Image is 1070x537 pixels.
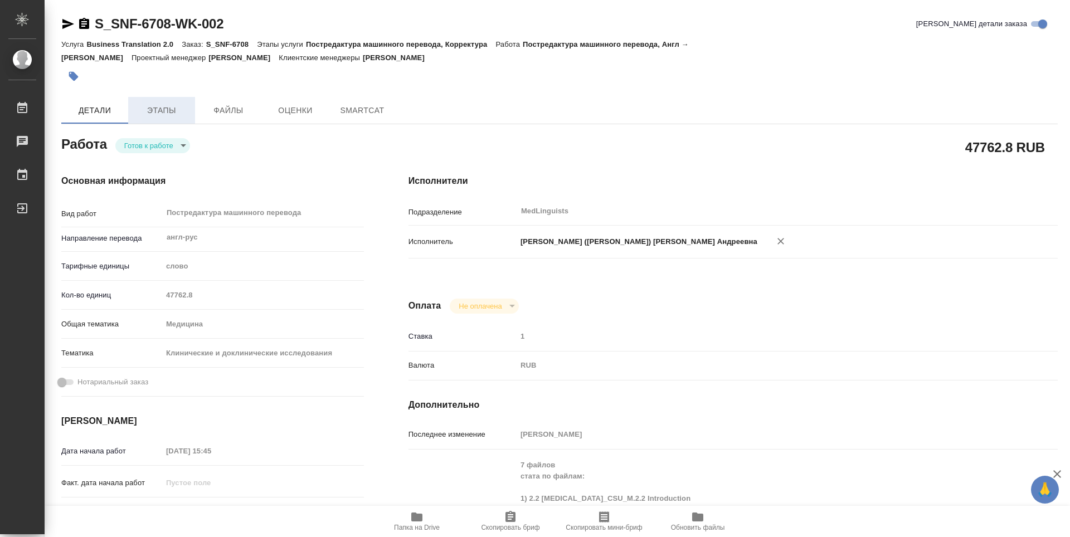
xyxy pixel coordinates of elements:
[408,207,517,218] p: Подразделение
[408,429,517,440] p: Последнее изменение
[557,506,651,537] button: Скопировать мини-бриф
[455,301,505,311] button: Не оплачена
[61,477,162,489] p: Факт. дата начала работ
[61,319,162,330] p: Общая тематика
[61,446,162,457] p: Дата начала работ
[450,299,518,314] div: Готов к работе
[335,104,389,118] span: SmartCat
[115,138,190,153] div: Готов к работе
[121,141,177,150] button: Готов к работе
[86,40,182,48] p: Business Translation 2.0
[135,104,188,118] span: Этапы
[95,16,223,31] a: S_SNF-6708-WK-002
[61,348,162,359] p: Тематика
[517,328,1004,344] input: Пустое поле
[495,40,523,48] p: Работа
[162,344,364,363] div: Клинические и доклинические исследования
[408,331,517,342] p: Ставка
[363,53,433,62] p: [PERSON_NAME]
[206,40,257,48] p: S_SNF-6708
[394,524,440,531] span: Папка на Drive
[1031,476,1059,504] button: 🙏
[77,377,148,388] span: Нотариальный заказ
[517,356,1004,375] div: RUB
[408,174,1058,188] h4: Исполнители
[162,504,260,520] input: Пустое поле
[61,40,86,48] p: Услуга
[671,524,725,531] span: Обновить файлы
[408,398,1058,412] h4: Дополнительно
[61,414,364,428] h4: [PERSON_NAME]
[257,40,306,48] p: Этапы услуги
[68,104,121,118] span: Детали
[61,174,364,188] h4: Основная информация
[408,236,517,247] p: Исполнитель
[182,40,206,48] p: Заказ:
[61,208,162,219] p: Вид работ
[202,104,255,118] span: Файлы
[370,506,464,537] button: Папка на Drive
[1035,478,1054,501] span: 🙏
[61,233,162,244] p: Направление перевода
[517,426,1004,442] input: Пустое поле
[61,290,162,301] p: Кол-во единиц
[965,138,1045,157] h2: 47762.8 RUB
[408,360,517,371] p: Валюта
[769,229,793,253] button: Удалить исполнителя
[464,506,557,537] button: Скопировать бриф
[162,315,364,334] div: Медицина
[61,133,107,153] h2: Работа
[61,17,75,31] button: Скопировать ссылку для ЯМессенджера
[306,40,495,48] p: Постредактура машинного перевода, Корректура
[61,64,86,89] button: Добавить тэг
[162,475,260,491] input: Пустое поле
[566,524,642,531] span: Скопировать мини-бриф
[77,17,91,31] button: Скопировать ссылку
[208,53,279,62] p: [PERSON_NAME]
[61,261,162,272] p: Тарифные единицы
[408,299,441,313] h4: Оплата
[162,287,364,303] input: Пустое поле
[279,53,363,62] p: Клиентские менеджеры
[651,506,745,537] button: Обновить файлы
[132,53,208,62] p: Проектный менеджер
[916,18,1027,30] span: [PERSON_NAME] детали заказа
[162,443,260,459] input: Пустое поле
[517,236,757,247] p: [PERSON_NAME] ([PERSON_NAME]) [PERSON_NAME] Андреевна
[481,524,539,531] span: Скопировать бриф
[269,104,322,118] span: Оценки
[162,257,364,276] div: слово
